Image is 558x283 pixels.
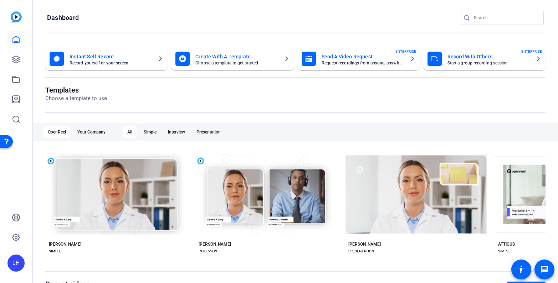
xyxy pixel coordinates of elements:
span: ENTERPRISE [395,49,416,54]
mat-card-title: Instant Self Record [70,52,152,61]
button: Record With OthersStart a group recording sessionENTERPRISE [423,47,546,70]
h1: Templates [45,86,107,94]
div: PRESENTATION [348,248,374,254]
input: Search [474,14,538,22]
div: All [123,126,137,138]
img: blue-gradient.svg [11,11,22,22]
div: INTERVIEW [199,248,217,254]
button: Create With A TemplateChoose a template to get started [171,47,293,70]
mat-card-title: Record With Others [447,52,530,61]
mat-card-title: Send A Video Request [322,52,404,61]
div: Simple [139,126,161,138]
mat-card-subtitle: Start a group recording session [447,61,530,65]
div: Your Company [73,126,110,138]
span: ENTERPRISE [521,49,542,54]
button: Instant Self RecordRecord yourself or your screen [45,47,168,70]
div: [PERSON_NAME] [49,241,81,247]
h1: Dashboard [47,14,79,22]
mat-icon: accessibility [517,265,526,274]
div: Interview [164,126,189,138]
mat-card-subtitle: Request recordings from anyone, anywhere [322,61,404,65]
div: ATTICUS [498,241,515,247]
mat-card-subtitle: Choose a template to get started [195,61,278,65]
div: [PERSON_NAME] [348,241,381,247]
mat-card-subtitle: Record yourself or your screen [70,61,152,65]
p: Choose a template to use [45,94,107,103]
div: SIMPLE [498,248,511,254]
button: Send A Video RequestRequest recordings from anyone, anywhereENTERPRISE [297,47,420,70]
mat-card-title: Create With A Template [195,52,278,61]
div: Presentation [192,126,225,138]
div: SIMPLE [49,248,61,254]
mat-icon: message [540,265,549,274]
div: OpenReel [43,126,70,138]
div: LH [7,255,25,272]
div: [PERSON_NAME] [199,241,231,247]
